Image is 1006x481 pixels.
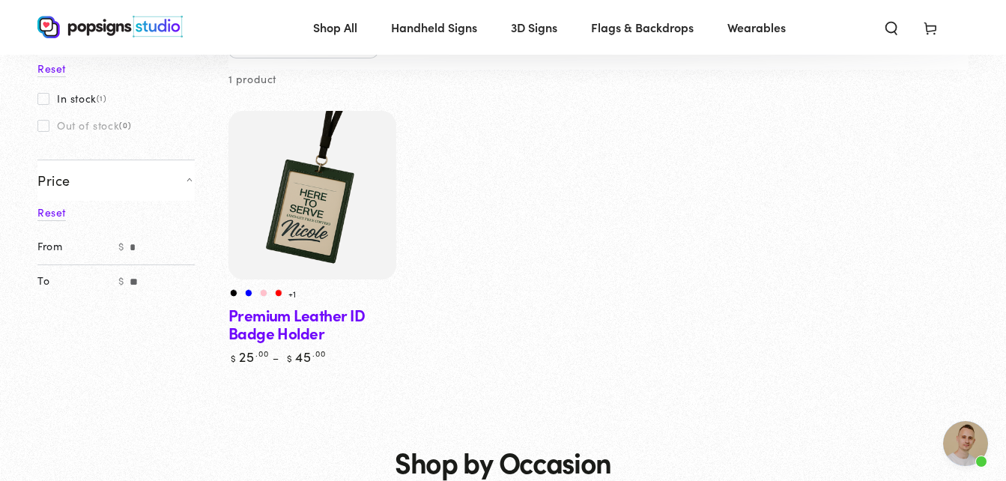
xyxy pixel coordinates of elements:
label: To [37,264,112,298]
img: Premium Leather ID Badge Holder [228,111,397,279]
a: Shop All [302,7,369,47]
span: (1) [97,94,107,103]
small: +1 [288,288,297,300]
span: Handheld Signs [391,16,477,38]
span: $ [112,264,130,298]
a: Reset [37,61,66,77]
label: In stock [37,92,107,104]
a: Flags & Backdrops [580,7,705,47]
span: 3D Signs [511,16,557,38]
span: (0) [119,121,131,130]
label: From [37,231,112,264]
span: Shop All [313,16,357,38]
h2: Shop by Occasion [395,447,611,477]
span: Price [37,172,70,189]
a: +1 [288,288,297,299]
a: Wearables [716,7,797,47]
summary: Price [37,160,195,200]
a: Handheld Signs [380,7,488,47]
span: $ [112,231,130,264]
span: Flags & Backdrops [591,16,694,38]
summary: Search our site [872,10,911,43]
span: Wearables [727,16,786,38]
a: Reset [37,205,66,221]
a: 3D Signs [500,7,569,47]
label: Out of stock [37,119,131,131]
p: 1 product [228,70,276,88]
div: Open chat [943,421,988,466]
